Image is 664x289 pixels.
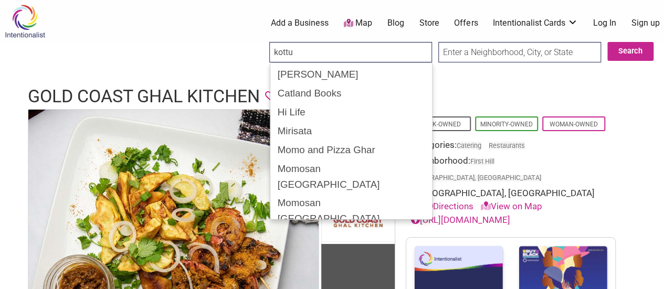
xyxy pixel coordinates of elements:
[424,201,473,211] a: Directions
[550,121,598,128] a: Woman-Owned
[438,42,601,62] input: Enter a Neighborhood, City, or State
[481,201,542,211] a: View on Map
[411,154,610,187] div: Neighborhood:
[271,17,329,29] a: Add a Business
[489,142,525,149] a: Restaurants
[273,122,429,141] div: Mirisata
[411,138,610,155] div: Categories:
[273,194,429,228] div: Momosan [GEOGRAPHIC_DATA]
[28,84,260,109] h1: Gold Coast Ghal Kitchen
[470,158,494,165] span: First Hill
[593,17,616,29] a: Log In
[631,17,660,29] a: Sign up
[387,17,404,29] a: Blog
[273,84,429,103] div: Catland Books
[273,103,429,122] div: Hi Life
[273,141,429,159] div: Momo and Pizza Ghar
[273,65,429,84] div: [PERSON_NAME]
[411,175,541,181] span: [GEOGRAPHIC_DATA], [GEOGRAPHIC_DATA]
[417,121,461,128] a: Black-Owned
[454,17,478,29] a: Offers
[607,42,654,61] button: Search
[344,17,372,29] a: Map
[411,215,510,225] a: [URL][DOMAIN_NAME]
[419,17,439,29] a: Store
[273,159,429,194] div: Momosan [GEOGRAPHIC_DATA]
[269,42,432,62] input: Search for a business, product, or service
[480,121,533,128] a: Minority-Owned
[493,17,578,29] a: Intentionalist Cards
[411,187,610,213] div: [GEOGRAPHIC_DATA], [GEOGRAPHIC_DATA]
[457,142,481,149] a: Catering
